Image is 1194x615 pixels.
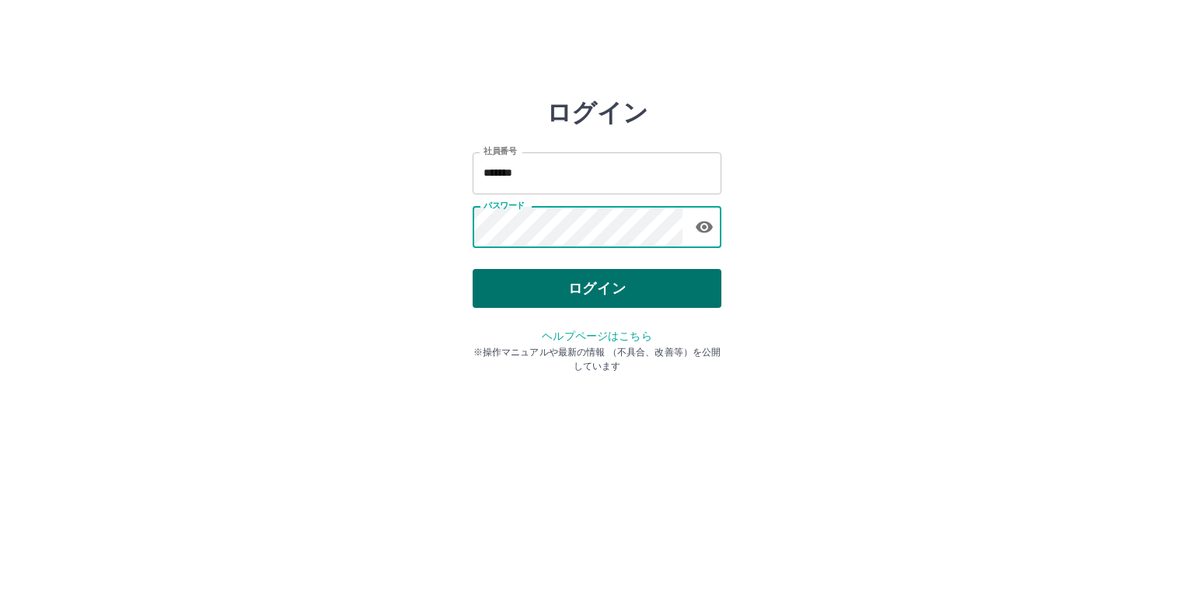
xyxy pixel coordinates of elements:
[546,98,648,128] h2: ログイン
[484,145,516,157] label: 社員番号
[473,345,721,373] p: ※操作マニュアルや最新の情報 （不具合、改善等）を公開しています
[542,330,651,342] a: ヘルプページはこちら
[473,269,721,308] button: ログイン
[484,200,525,211] label: パスワード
